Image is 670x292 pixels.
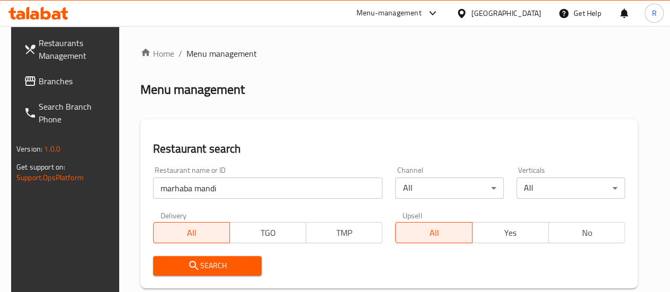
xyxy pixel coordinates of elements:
[15,30,123,68] a: Restaurants Management
[162,259,253,272] span: Search
[471,7,541,19] div: [GEOGRAPHIC_DATA]
[403,211,422,219] label: Upsell
[16,160,65,174] span: Get support on:
[16,142,42,156] span: Version:
[153,141,625,157] h2: Restaurant search
[16,171,84,184] a: Support.OpsPlatform
[186,47,257,60] span: Menu management
[140,47,174,60] a: Home
[234,225,302,241] span: TGO
[39,37,114,62] span: Restaurants Management
[15,94,123,132] a: Search Branch Phone
[400,225,468,241] span: All
[178,47,182,60] li: /
[15,68,123,94] a: Branches
[153,222,230,243] button: All
[306,222,382,243] button: TMP
[553,225,621,241] span: No
[229,222,306,243] button: TGO
[158,225,226,241] span: All
[140,81,245,98] h2: Menu management
[310,225,378,241] span: TMP
[44,142,60,156] span: 1.0.0
[651,7,656,19] span: R
[153,178,383,199] input: Search for restaurant name or ID..
[395,178,504,199] div: All
[356,7,422,20] div: Menu-management
[472,222,549,243] button: Yes
[153,256,262,276] button: Search
[39,75,114,87] span: Branches
[548,222,625,243] button: No
[395,222,472,243] button: All
[516,178,625,199] div: All
[140,47,638,60] nav: breadcrumb
[160,211,187,219] label: Delivery
[39,100,114,126] span: Search Branch Phone
[477,225,544,241] span: Yes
